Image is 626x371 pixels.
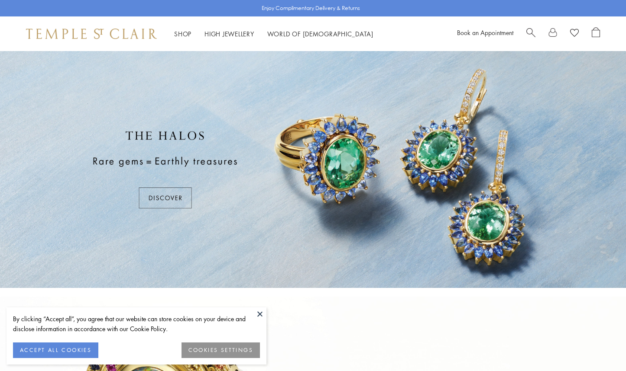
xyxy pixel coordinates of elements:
[262,4,360,13] p: Enjoy Complimentary Delivery & Returns
[204,29,254,38] a: High JewelleryHigh Jewellery
[13,342,98,358] button: ACCEPT ALL COOKIES
[457,28,513,37] a: Book an Appointment
[174,29,191,38] a: ShopShop
[570,27,579,40] a: View Wishlist
[182,342,260,358] button: COOKIES SETTINGS
[583,330,617,362] iframe: Gorgias live chat messenger
[526,27,535,40] a: Search
[26,29,157,39] img: Temple St. Clair
[174,29,373,39] nav: Main navigation
[592,27,600,40] a: Open Shopping Bag
[13,314,260,334] div: By clicking “Accept all”, you agree that our website can store cookies on your device and disclos...
[267,29,373,38] a: World of [DEMOGRAPHIC_DATA]World of [DEMOGRAPHIC_DATA]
